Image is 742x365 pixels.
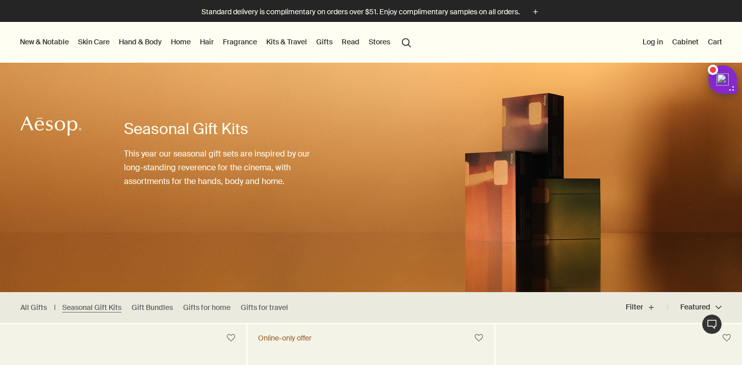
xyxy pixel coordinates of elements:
button: Open search [397,32,416,51]
button: Save to cabinet [470,329,488,347]
a: Cabinet [670,35,701,48]
a: Gifts [314,35,335,48]
a: Fragrance [221,35,259,48]
a: Home [169,35,193,48]
a: Kits & Travel [264,35,309,48]
div: Online-only offer [258,333,312,343]
p: Standard delivery is complimentary on orders over $51. Enjoy complimentary samples on all orders. [201,7,520,17]
a: Skin Care [76,35,112,48]
button: Cart [706,35,724,48]
a: Hand & Body [117,35,164,48]
button: Stores [367,35,392,48]
button: Save to cabinet [718,329,736,347]
a: All Gifts [20,303,47,312]
a: Aesop [18,113,84,141]
h1: Seasonal Gift Kits [124,119,330,139]
button: Featured [668,295,722,320]
button: Save to cabinet [222,329,240,347]
p: This year our seasonal gift sets are inspired by our long-standing reverence for the cinema, with... [124,147,330,189]
button: Log in [641,35,665,48]
svg: Aesop [20,116,82,136]
button: Standard delivery is complimentary on orders over $51. Enjoy complimentary samples on all orders. [201,6,541,18]
a: Read [340,35,362,48]
a: Hair [198,35,216,48]
a: Gifts for travel [241,303,288,312]
a: Gifts for home [183,303,231,312]
button: Live Assistance [702,314,722,334]
a: Seasonal Gift Kits [62,303,121,312]
a: Gift Bundles [132,303,173,312]
nav: supplementary [641,22,724,63]
button: Filter [626,295,668,320]
nav: primary [18,22,416,63]
button: New & Notable [18,35,71,48]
